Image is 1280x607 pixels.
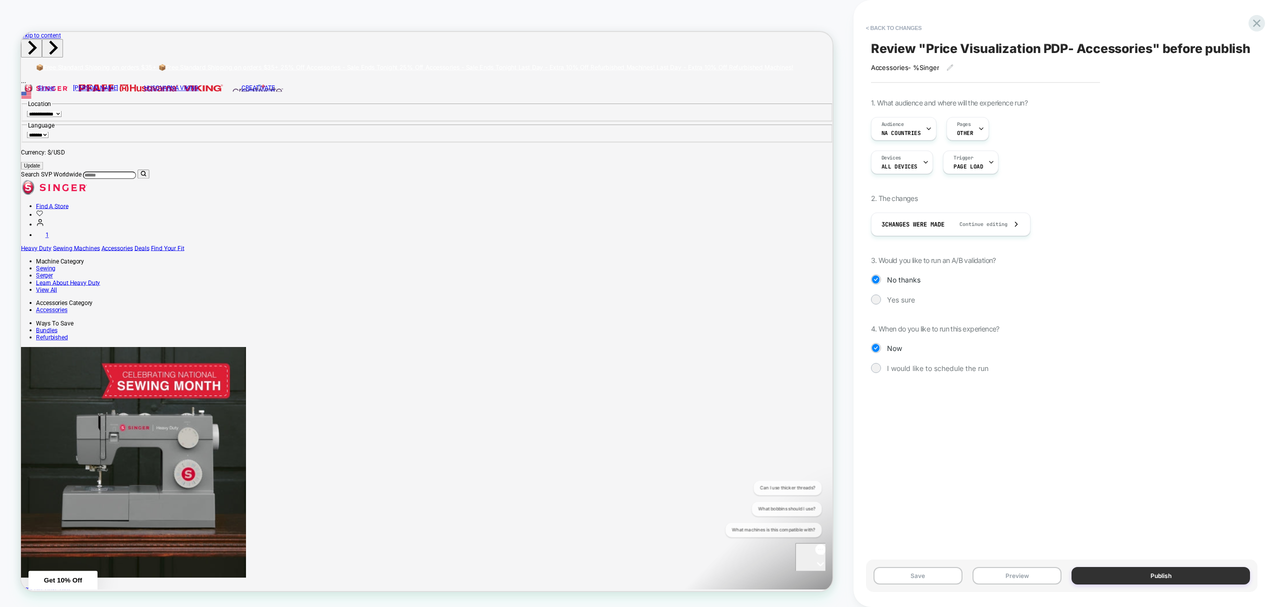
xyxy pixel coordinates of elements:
[949,221,1007,227] span: Continue editing
[871,194,918,202] span: 2. The changes
[20,339,48,348] a: View All
[155,183,171,195] button: Search
[957,129,973,136] span: OTHER
[663,42,845,52] span: Last Day - Extra 10% Off Refurbished Machines!
[20,356,1082,366] div: Accessories Category
[887,275,920,284] span: No thanks
[69,70,129,79] a: Link to PFAFF homepage
[107,283,149,293] a: Accessories
[871,324,999,333] span: 4. When do you like to run this experience?
[271,70,361,79] a: Link to creativate homepage
[881,121,904,128] span: Audience
[8,91,41,100] legend: Location
[131,70,269,79] a: Link to Husqvarna Viking homepage
[887,295,915,304] span: Yes sure
[881,220,944,228] span: 3 Changes were made
[8,119,45,129] legend: Language
[32,266,37,275] span: 1
[20,310,46,320] a: Sewing
[20,252,31,261] a: account
[20,239,29,248] a: Wishlist
[663,42,1029,52] a: 3 of 3
[957,121,971,128] span: Pages
[13,56,141,75] button: What machines is this compatible with?
[861,20,927,36] button: < Back to changes
[42,283,105,293] a: Sewing Machines
[173,283,217,293] a: Find Your Fit
[20,42,180,52] span: 📦Free Standard Shipping on orders $35+
[28,9,56,34] button: Go to first slide
[887,364,988,372] span: I would like to schedule the run
[871,98,1027,107] span: 1. What audience and where will the experience run?
[873,567,962,584] button: Save
[953,163,983,170] span: Page Load
[1071,567,1250,584] button: Publish
[20,320,42,329] a: Serger
[847,42,1029,52] span: Last Day - Extra 10% Off Refurbished Machines!
[20,329,105,339] a: Learn About Heavy Duty
[20,266,37,275] a: Cart
[881,163,917,170] span: ALL DEVICES
[20,393,48,402] a: Bundles
[871,63,939,71] span: Accessories- %Singer
[887,344,902,352] span: Now
[20,227,63,237] a: Find A Store
[972,567,1061,584] button: Preview
[346,42,663,52] a: 2 of 3
[346,42,502,52] span: 25% Off Accessories - Sale Ends Tonight
[953,154,973,161] span: Trigger
[881,129,921,136] span: NA countries
[881,154,901,161] span: Devices
[183,42,343,52] span: 📦Free Standard Shipping on orders $35+
[20,42,346,52] a: 1 of 3
[504,42,660,52] span: 25% Off Accessories - Sale Ends Tonight
[20,402,62,412] a: Refurbished
[48,28,141,47] button: What bobbins should I use?
[871,256,996,264] span: 3. Would you like to run an A/B validation?
[871,41,1250,56] span: Review " Price Visualization PDP- Accessories " before publish
[20,301,1082,310] div: Machine Category
[20,383,1082,393] div: Ways To Save
[151,283,171,293] a: Deals
[20,366,62,375] a: Accessories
